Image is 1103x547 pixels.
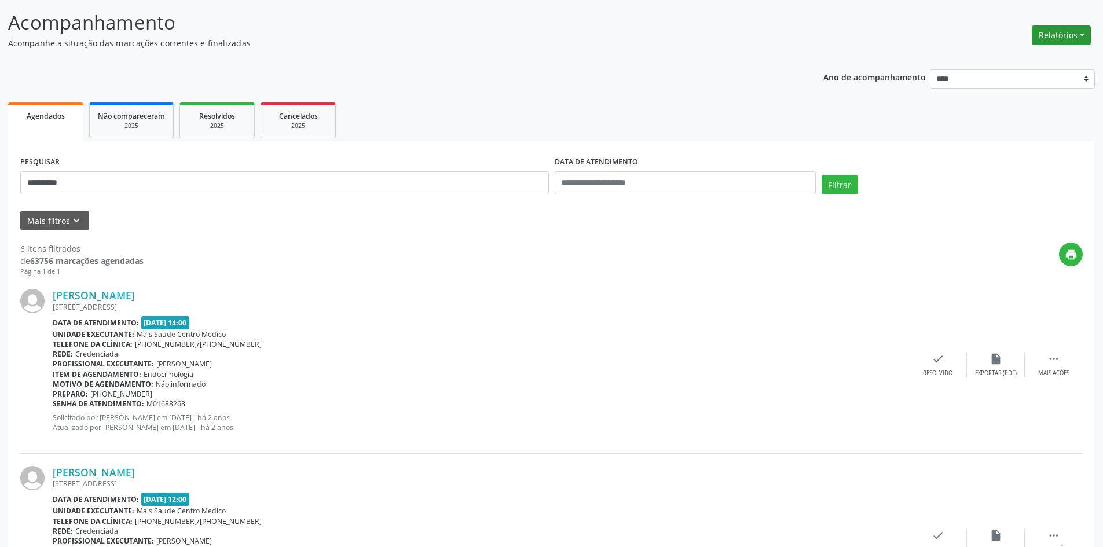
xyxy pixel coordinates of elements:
[53,494,139,504] b: Data de atendimento:
[53,289,135,302] a: [PERSON_NAME]
[8,37,769,49] p: Acompanhe a situação das marcações correntes e finalizadas
[279,111,318,121] span: Cancelados
[53,399,144,409] b: Senha de atendimento:
[53,413,909,432] p: Solicitado por [PERSON_NAME] em [DATE] - há 2 anos Atualizado por [PERSON_NAME] em [DATE] - há 2 ...
[53,379,153,389] b: Motivo de agendamento:
[188,122,246,130] div: 2025
[144,369,193,379] span: Endocrinologia
[90,389,152,399] span: [PHONE_NUMBER]
[1032,25,1091,45] button: Relatórios
[135,339,262,349] span: [PHONE_NUMBER]/[PHONE_NUMBER]
[20,153,60,171] label: PESQUISAR
[53,349,73,359] b: Rede:
[75,526,118,536] span: Credenciada
[135,516,262,526] span: [PHONE_NUMBER]/[PHONE_NUMBER]
[823,69,926,84] p: Ano de acompanhamento
[27,111,65,121] span: Agendados
[75,349,118,359] span: Credenciada
[932,529,944,542] i: check
[146,399,185,409] span: M01688263
[53,389,88,399] b: Preparo:
[141,493,190,506] span: [DATE] 12:00
[555,153,638,171] label: DATA DE ATENDIMENTO
[70,214,83,227] i: keyboard_arrow_down
[156,536,212,546] span: [PERSON_NAME]
[20,466,45,490] img: img
[1047,353,1060,365] i: 
[137,329,226,339] span: Mais Saude Centro Medico
[98,111,165,121] span: Não compareceram
[156,359,212,369] span: [PERSON_NAME]
[53,466,135,479] a: [PERSON_NAME]
[20,289,45,313] img: img
[1059,243,1083,266] button: print
[53,329,134,339] b: Unidade executante:
[199,111,235,121] span: Resolvidos
[990,529,1002,542] i: insert_drive_file
[137,506,226,516] span: Mais Saude Centro Medico
[822,175,858,194] button: Filtrar
[98,122,165,130] div: 2025
[30,255,144,266] strong: 63756 marcações agendadas
[53,369,141,379] b: Item de agendamento:
[1047,529,1060,542] i: 
[53,479,909,489] div: [STREET_ADDRESS]
[53,359,154,369] b: Profissional executante:
[53,339,133,349] b: Telefone da clínica:
[53,506,134,516] b: Unidade executante:
[1065,248,1078,261] i: print
[20,255,144,267] div: de
[20,211,89,231] button: Mais filtroskeyboard_arrow_down
[269,122,327,130] div: 2025
[923,369,952,377] div: Resolvido
[53,536,154,546] b: Profissional executante:
[53,302,909,312] div: [STREET_ADDRESS]
[20,243,144,255] div: 6 itens filtrados
[1038,369,1069,377] div: Mais ações
[53,526,73,536] b: Rede:
[156,379,206,389] span: Não informado
[20,267,144,277] div: Página 1 de 1
[932,353,944,365] i: check
[8,8,769,37] p: Acompanhamento
[990,353,1002,365] i: insert_drive_file
[53,516,133,526] b: Telefone da clínica:
[975,369,1017,377] div: Exportar (PDF)
[53,318,139,328] b: Data de atendimento:
[141,316,190,329] span: [DATE] 14:00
